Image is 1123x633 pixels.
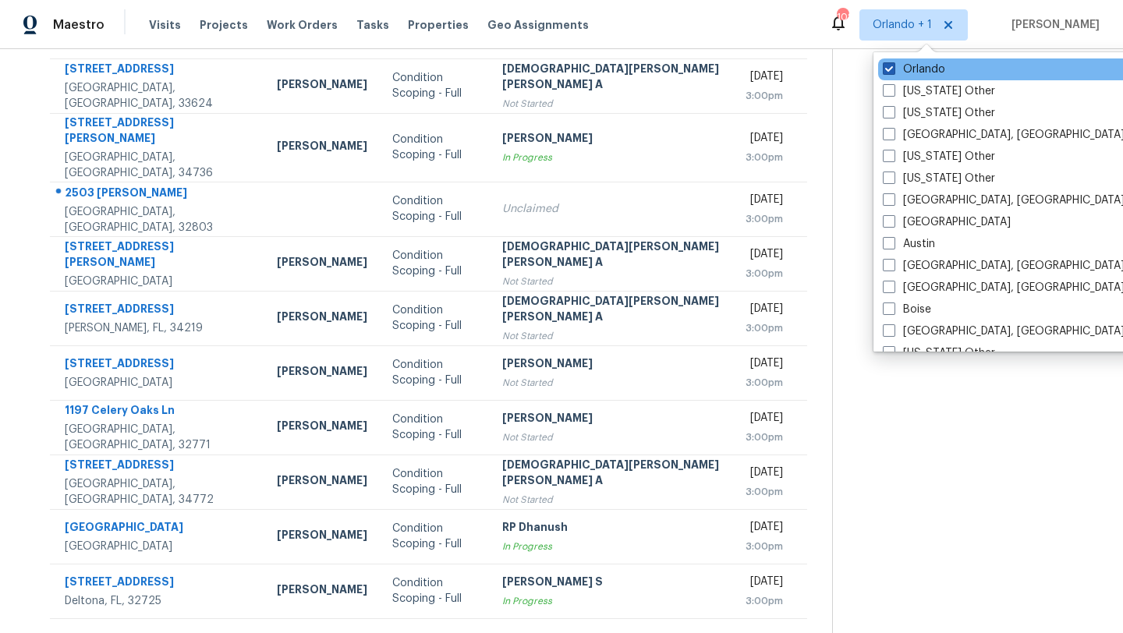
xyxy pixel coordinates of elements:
[65,375,252,391] div: [GEOGRAPHIC_DATA]
[65,61,252,80] div: [STREET_ADDRESS]
[502,130,721,150] div: [PERSON_NAME]
[883,302,931,317] label: Boise
[277,582,367,601] div: [PERSON_NAME]
[277,76,367,96] div: [PERSON_NAME]
[746,130,783,150] div: [DATE]
[392,575,477,606] div: Condition Scoping - Full
[392,248,477,279] div: Condition Scoping - Full
[502,150,721,165] div: In Progress
[277,418,367,437] div: [PERSON_NAME]
[746,593,783,609] div: 3:00pm
[502,593,721,609] div: In Progress
[65,320,252,336] div: [PERSON_NAME], FL, 34219
[746,320,783,336] div: 3:00pm
[65,593,252,609] div: Deltona, FL, 32725
[502,457,721,492] div: [DEMOGRAPHIC_DATA][PERSON_NAME] [PERSON_NAME] A
[746,192,783,211] div: [DATE]
[746,465,783,484] div: [DATE]
[502,274,721,289] div: Not Started
[392,466,477,497] div: Condition Scoping - Full
[746,246,783,266] div: [DATE]
[277,138,367,157] div: [PERSON_NAME]
[487,17,589,33] span: Geo Assignments
[502,61,721,96] div: [DEMOGRAPHIC_DATA][PERSON_NAME] [PERSON_NAME] A
[392,302,477,334] div: Condition Scoping - Full
[746,150,783,165] div: 3:00pm
[65,301,252,320] div: [STREET_ADDRESS]
[502,328,721,344] div: Not Started
[746,266,783,281] div: 3:00pm
[746,519,783,539] div: [DATE]
[65,185,252,204] div: 2503 [PERSON_NAME]
[149,17,181,33] span: Visits
[65,80,252,111] div: [GEOGRAPHIC_DATA], [GEOGRAPHIC_DATA], 33624
[277,472,367,492] div: [PERSON_NAME]
[65,457,252,476] div: [STREET_ADDRESS]
[65,574,252,593] div: [STREET_ADDRESS]
[65,402,252,422] div: 1197 Celery Oaks Ln
[883,105,995,121] label: [US_STATE] Other
[883,345,995,361] label: [US_STATE] Other
[65,519,252,539] div: [GEOGRAPHIC_DATA]
[502,375,721,391] div: Not Started
[746,355,783,375] div: [DATE]
[356,19,389,30] span: Tasks
[65,150,252,181] div: [GEOGRAPHIC_DATA], [GEOGRAPHIC_DATA], 34736
[746,88,783,104] div: 3:00pm
[502,430,721,445] div: Not Started
[502,355,721,375] div: [PERSON_NAME]
[502,519,721,539] div: RP Dhanush
[746,574,783,593] div: [DATE]
[883,171,995,186] label: [US_STATE] Other
[502,410,721,430] div: [PERSON_NAME]
[746,69,783,88] div: [DATE]
[65,476,252,507] div: [GEOGRAPHIC_DATA], [GEOGRAPHIC_DATA], 34772
[746,211,783,227] div: 3:00pm
[746,375,783,391] div: 3:00pm
[502,293,721,328] div: [DEMOGRAPHIC_DATA][PERSON_NAME] [PERSON_NAME] A
[502,239,721,274] div: [DEMOGRAPHIC_DATA][PERSON_NAME] [PERSON_NAME] A
[873,17,932,33] span: Orlando + 1
[883,83,995,99] label: [US_STATE] Other
[392,412,477,443] div: Condition Scoping - Full
[277,254,367,274] div: [PERSON_NAME]
[837,9,848,25] div: 102
[277,527,367,546] div: [PERSON_NAME]
[267,17,338,33] span: Work Orders
[883,214,1011,230] label: [GEOGRAPHIC_DATA]
[392,70,477,101] div: Condition Scoping - Full
[65,204,252,235] div: [GEOGRAPHIC_DATA], [GEOGRAPHIC_DATA], 32803
[1005,17,1100,33] span: [PERSON_NAME]
[883,236,935,252] label: Austin
[65,115,252,150] div: [STREET_ADDRESS][PERSON_NAME]
[502,492,721,507] div: Not Started
[502,96,721,111] div: Not Started
[746,484,783,500] div: 3:00pm
[65,422,252,453] div: [GEOGRAPHIC_DATA], [GEOGRAPHIC_DATA], 32771
[277,309,367,328] div: [PERSON_NAME]
[746,410,783,430] div: [DATE]
[392,132,477,163] div: Condition Scoping - Full
[65,539,252,554] div: [GEOGRAPHIC_DATA]
[392,357,477,388] div: Condition Scoping - Full
[746,430,783,445] div: 3:00pm
[502,201,721,217] div: Unclaimed
[392,521,477,552] div: Condition Scoping - Full
[502,574,721,593] div: [PERSON_NAME] S
[746,301,783,320] div: [DATE]
[65,239,252,274] div: [STREET_ADDRESS][PERSON_NAME]
[502,539,721,554] div: In Progress
[883,62,945,77] label: Orlando
[746,539,783,554] div: 3:00pm
[392,193,477,225] div: Condition Scoping - Full
[883,149,995,164] label: [US_STATE] Other
[53,17,105,33] span: Maestro
[65,274,252,289] div: [GEOGRAPHIC_DATA]
[408,17,469,33] span: Properties
[200,17,248,33] span: Projects
[65,355,252,375] div: [STREET_ADDRESS]
[277,363,367,383] div: [PERSON_NAME]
